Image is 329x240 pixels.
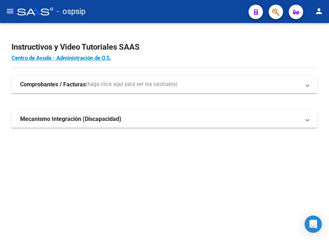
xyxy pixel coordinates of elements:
mat-expansion-panel-header: Mecanismo Integración (Discapacidad) [11,110,318,128]
span: - ospsip [57,4,85,19]
span: (haga click aquí para ver los tutoriales) [86,81,177,89]
mat-expansion-panel-header: Comprobantes / Facturas(haga click aquí para ver los tutoriales) [11,76,318,93]
strong: Comprobantes / Facturas [20,81,86,89]
a: Centro de Ayuda - Administración de O.S. [11,55,111,61]
mat-icon: person [315,7,323,15]
h2: Instructivos y Video Tutoriales SAAS [11,40,318,54]
strong: Mecanismo Integración (Discapacidad) [20,115,121,123]
mat-icon: menu [6,7,14,15]
div: Open Intercom Messenger [305,216,322,233]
